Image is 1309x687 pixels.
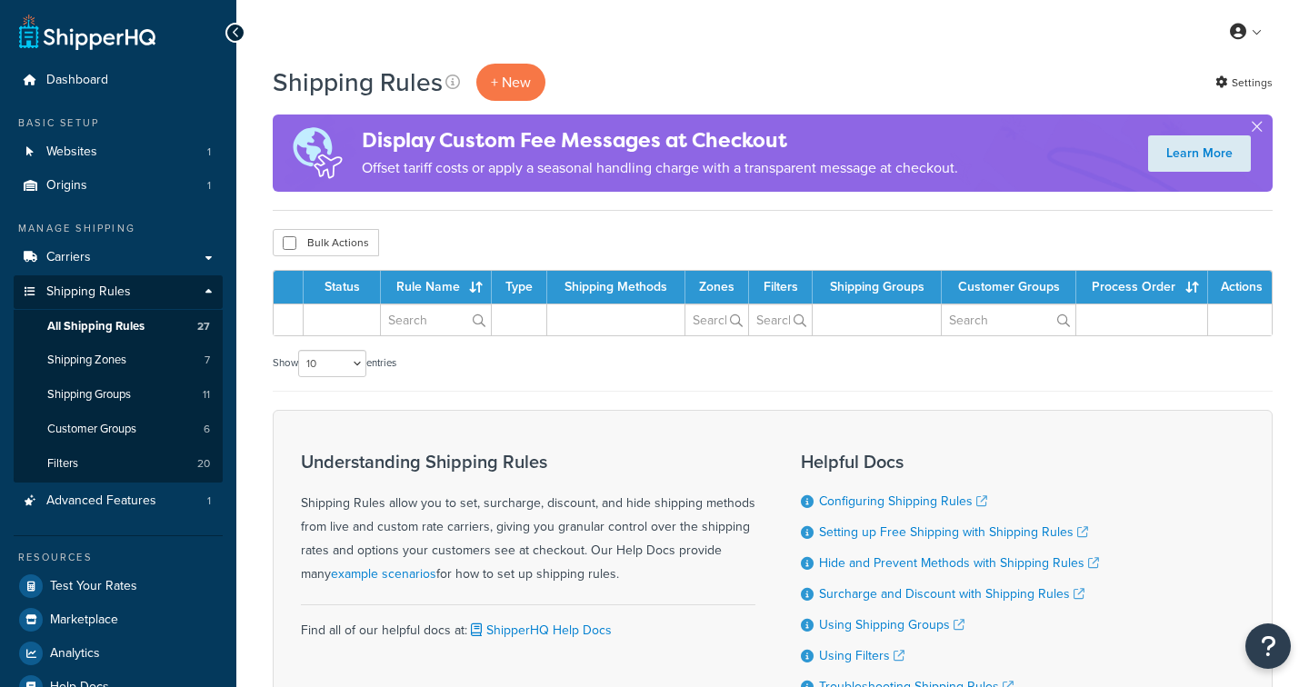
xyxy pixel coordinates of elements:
[197,319,210,334] span: 27
[273,65,443,100] h1: Shipping Rules
[1148,135,1251,172] a: Learn More
[381,304,491,335] input: Search
[14,169,223,203] a: Origins 1
[14,169,223,203] li: Origins
[301,452,755,586] div: Shipping Rules allow you to set, surcharge, discount, and hide shipping methods from live and cus...
[46,73,108,88] span: Dashboard
[47,353,126,368] span: Shipping Zones
[14,447,223,481] li: Filters
[14,484,223,518] a: Advanced Features 1
[14,275,223,309] a: Shipping Rules
[46,284,131,300] span: Shipping Rules
[14,413,223,446] a: Customer Groups 6
[203,387,210,403] span: 11
[14,343,223,377] a: Shipping Zones 7
[47,422,136,437] span: Customer Groups
[819,646,904,665] a: Using Filters
[301,604,755,642] div: Find all of our helpful docs at:
[1245,623,1291,669] button: Open Resource Center
[14,637,223,670] a: Analytics
[46,250,91,265] span: Carriers
[467,621,612,640] a: ShipperHQ Help Docs
[492,271,547,304] th: Type
[197,456,210,472] span: 20
[819,584,1084,603] a: Surcharge and Discount with Shipping Rules
[273,350,396,377] label: Show entries
[301,452,755,472] h3: Understanding Shipping Rules
[547,271,685,304] th: Shipping Methods
[1215,70,1273,95] a: Settings
[14,310,223,343] li: All Shipping Rules
[14,115,223,131] div: Basic Setup
[381,271,492,304] th: Rule Name
[273,114,362,192] img: duties-banner-06bc72dcb5fe05cb3f9472aba00be2ae8eb53ab6f0d8bb03d382ba314ac3c341.png
[50,579,137,594] span: Test Your Rates
[50,646,100,662] span: Analytics
[46,178,87,194] span: Origins
[14,570,223,602] a: Test Your Rates
[801,452,1099,472] h3: Helpful Docs
[273,229,379,256] button: Bulk Actions
[14,241,223,274] a: Carriers
[207,178,211,194] span: 1
[685,271,749,304] th: Zones
[362,125,958,155] h4: Display Custom Fee Messages at Checkout
[46,144,97,160] span: Websites
[942,304,1075,335] input: Search
[14,135,223,169] li: Websites
[14,413,223,446] li: Customer Groups
[819,523,1088,542] a: Setting up Free Shipping with Shipping Rules
[304,271,381,304] th: Status
[749,304,812,335] input: Search
[50,612,118,628] span: Marketplace
[819,615,964,634] a: Using Shipping Groups
[19,14,155,50] a: ShipperHQ Home
[14,64,223,97] a: Dashboard
[14,447,223,481] a: Filters 20
[819,492,987,511] a: Configuring Shipping Rules
[14,603,223,636] a: Marketplace
[204,422,210,437] span: 6
[14,378,223,412] li: Shipping Groups
[14,275,223,483] li: Shipping Rules
[14,310,223,343] a: All Shipping Rules 27
[205,353,210,368] span: 7
[14,378,223,412] a: Shipping Groups 11
[207,493,211,509] span: 1
[298,350,366,377] select: Showentries
[819,553,1099,572] a: Hide and Prevent Methods with Shipping Rules
[47,387,131,403] span: Shipping Groups
[942,271,1076,304] th: Customer Groups
[46,493,156,509] span: Advanced Features
[47,456,78,472] span: Filters
[1208,271,1272,304] th: Actions
[813,271,942,304] th: Shipping Groups
[476,64,545,101] p: + New
[331,564,436,583] a: example scenarios
[14,221,223,236] div: Manage Shipping
[685,304,748,335] input: Search
[14,135,223,169] a: Websites 1
[362,155,958,181] p: Offset tariff costs or apply a seasonal handling charge with a transparent message at checkout.
[1076,271,1208,304] th: Process Order
[207,144,211,160] span: 1
[14,550,223,565] div: Resources
[14,343,223,377] li: Shipping Zones
[14,484,223,518] li: Advanced Features
[749,271,813,304] th: Filters
[47,319,145,334] span: All Shipping Rules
